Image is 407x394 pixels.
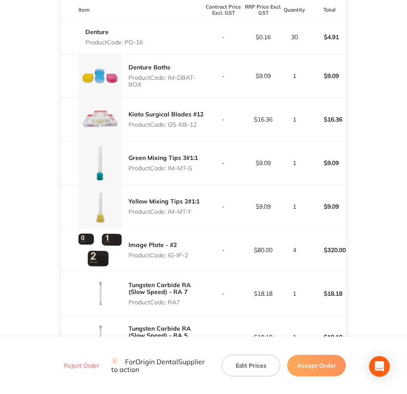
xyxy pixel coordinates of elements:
a: Denture [85,28,109,36]
img: dnoyb2JhZw [78,228,122,272]
a: Tungsten Carbide RA (Slow Speed) - RA 5 [128,325,191,339]
p: $0.16 [244,34,283,41]
p: $18.18 [244,334,283,341]
p: 1 [284,72,306,79]
p: $9.09 [244,72,283,79]
p: Product Code: IG-IP-2 [128,252,188,259]
p: $4.91 [307,27,346,47]
p: $9.09 [244,203,283,210]
p: Product Code: PO-16 [85,39,143,46]
p: $320.00 [307,240,346,260]
p: 4 [284,247,306,253]
p: - [204,203,243,210]
a: Yellow Mixing Tips 2#1:1 [128,197,200,205]
a: Kiato Surgical Blades #12 [128,110,203,118]
p: $9.09 [307,153,346,173]
p: $9.09 [307,66,346,86]
button: Accept Order [287,354,346,376]
p: Product Code: OS-KB-12 [128,121,203,128]
img: ZjdwaWdoeQ [78,185,122,228]
p: $9.09 [244,159,283,166]
p: 1 [284,159,306,166]
img: cG80MDlvMQ [78,272,122,315]
p: - [204,72,243,79]
p: - [204,290,243,297]
p: $18.18 [307,327,346,347]
a: Denture Baths [128,63,170,71]
img: eDh1aDkyMg [78,98,122,141]
p: - [204,159,243,166]
p: Product Code: RA7 [128,299,203,306]
p: - [204,334,243,341]
p: 1 [284,290,306,297]
a: Image Plate - #2 [128,241,177,249]
div: Open Intercom Messenger [369,356,390,377]
p: 1 [284,334,306,341]
p: $16.36 [244,116,283,123]
p: 30 [284,34,306,41]
p: $16.36 [307,109,346,130]
a: Tungsten Carbide RA (Slow Speed) - RA 7 [128,281,191,296]
p: Product Code: IM-MT-Y [128,208,200,215]
button: Reject Order [61,362,102,369]
p: For Origin Dental Supplier to action [111,357,212,373]
p: Product Code: IM-DBAT-BOX [128,74,203,88]
p: - [204,34,243,41]
img: anlnMWY4Mw [78,141,122,184]
p: 1 [284,203,306,210]
p: $80.00 [244,247,283,253]
p: $18.18 [244,290,283,297]
p: - [204,247,243,253]
p: Product Code: IM-MT-G [128,165,198,172]
img: NWl4d2kwZw [78,316,122,359]
a: Green Mixing Tips 3#1:1 [128,154,198,162]
p: $9.09 [307,196,346,217]
img: bDh4aXBoYg [78,54,122,97]
p: - [204,116,243,123]
p: $18.18 [307,283,346,304]
p: 1 [284,116,306,123]
button: Edit Prices [222,354,280,376]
